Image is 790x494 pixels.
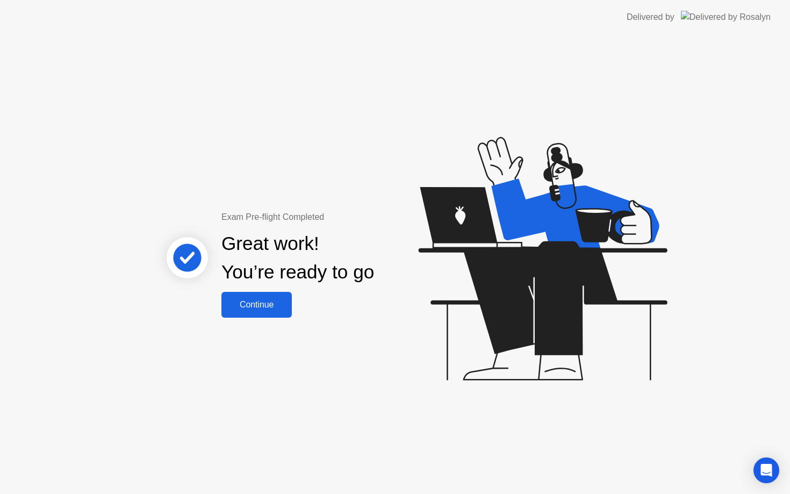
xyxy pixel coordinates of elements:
[221,211,443,224] div: Exam Pre-flight Completed
[221,292,292,318] button: Continue
[753,457,779,483] div: Open Intercom Messenger
[681,11,771,23] img: Delivered by Rosalyn
[627,11,674,24] div: Delivered by
[221,230,374,287] div: Great work! You’re ready to go
[225,300,289,310] div: Continue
